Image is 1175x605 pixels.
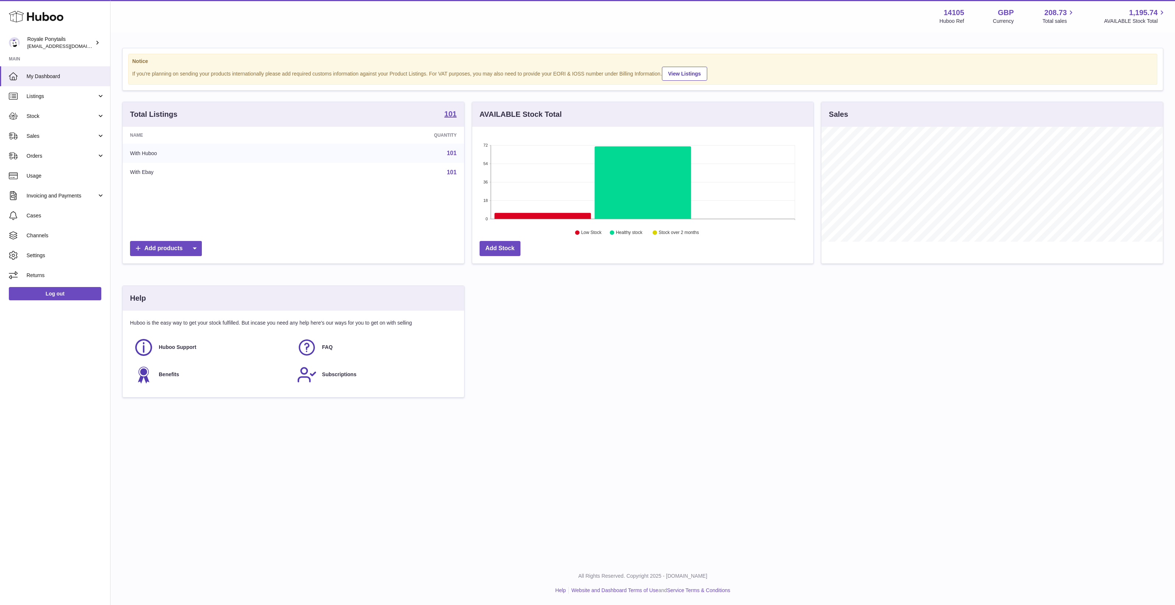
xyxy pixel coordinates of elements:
[1042,8,1075,25] a: 208.73 Total sales
[322,344,333,351] span: FAQ
[27,133,97,140] span: Sales
[134,338,290,357] a: Huboo Support
[9,37,20,48] img: internalAdmin-14105@internal.huboo.com
[130,109,178,119] h3: Total Listings
[27,212,105,219] span: Cases
[132,66,1153,81] div: If you're planning on sending your products internationally please add required customs informati...
[444,110,456,119] a: 101
[297,338,453,357] a: FAQ
[444,110,456,118] strong: 101
[123,127,303,144] th: Name
[1042,18,1075,25] span: Total sales
[130,241,202,256] a: Add products
[27,192,97,199] span: Invoicing and Payments
[27,172,105,179] span: Usage
[303,127,464,144] th: Quantity
[27,272,105,279] span: Returns
[1044,8,1067,18] span: 208.73
[130,293,146,303] h3: Help
[27,153,97,160] span: Orders
[480,109,562,119] h3: AVAILABLE Stock Total
[159,344,196,351] span: Huboo Support
[447,150,457,156] a: 101
[27,43,108,49] span: [EMAIL_ADDRESS][DOMAIN_NAME]
[616,230,643,235] text: Healthy stock
[829,109,848,119] h3: Sales
[1104,18,1166,25] span: AVAILABLE Stock Total
[1104,8,1166,25] a: 1,195.74 AVAILABLE Stock Total
[27,232,105,239] span: Channels
[123,144,303,163] td: With Huboo
[485,217,488,221] text: 0
[27,73,105,80] span: My Dashboard
[667,587,730,593] a: Service Terms & Conditions
[571,587,658,593] a: Website and Dashboard Terms of Use
[555,587,566,593] a: Help
[27,252,105,259] span: Settings
[1129,8,1158,18] span: 1,195.74
[9,287,101,300] a: Log out
[27,113,97,120] span: Stock
[116,573,1169,580] p: All Rights Reserved. Copyright 2025 - [DOMAIN_NAME]
[483,180,488,184] text: 36
[581,230,602,235] text: Low Stock
[134,365,290,385] a: Benefits
[993,18,1014,25] div: Currency
[159,371,179,378] span: Benefits
[659,230,699,235] text: Stock over 2 months
[483,161,488,166] text: 54
[130,319,457,326] p: Huboo is the easy way to get your stock fulfilled. But incase you need any help here's our ways f...
[27,93,97,100] span: Listings
[483,143,488,147] text: 72
[132,58,1153,65] strong: Notice
[27,36,94,50] div: Royale Ponytails
[944,8,964,18] strong: 14105
[569,587,730,594] li: and
[480,241,520,256] a: Add Stock
[447,169,457,175] a: 101
[322,371,356,378] span: Subscriptions
[483,198,488,203] text: 18
[940,18,964,25] div: Huboo Ref
[998,8,1014,18] strong: GBP
[297,365,453,385] a: Subscriptions
[662,67,707,81] a: View Listings
[123,163,303,182] td: With Ebay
